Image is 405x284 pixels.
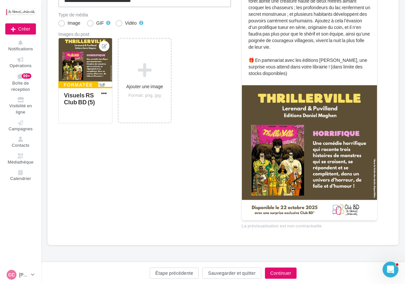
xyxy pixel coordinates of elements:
[12,142,30,148] span: Contacts
[5,23,36,35] div: Nouvelle campagne
[9,103,32,115] span: Visibilité en ligne
[5,119,36,133] a: Campagnes
[8,271,15,278] span: CC
[11,81,30,92] span: Boîte de réception
[125,21,137,25] div: Vidéo
[242,220,377,229] div: La prévisualisation est non-contractuelle
[58,81,98,89] div: Formatée
[202,268,261,279] button: Sauvegarder et quitter
[10,176,31,181] span: Calendrier
[5,96,36,116] a: Visibilité en ligne
[22,73,31,79] div: 99+
[383,262,398,277] iframe: Intercom live chat
[10,63,32,68] span: Opérations
[9,126,33,131] span: Campagnes
[5,168,36,183] a: Calendrier
[68,21,80,25] div: Image
[5,56,36,70] a: Opérations
[5,23,36,35] button: Créer
[5,152,36,166] a: Médiathèque
[58,32,231,37] div: Images du post
[96,21,104,25] div: GIF
[265,268,297,279] button: Continuer
[5,269,36,281] a: CC [PERSON_NAME]
[8,46,33,51] span: Notifications
[19,271,28,278] p: [PERSON_NAME]
[5,135,36,149] a: Contacts
[58,13,231,17] label: Type de média
[150,268,199,279] button: Étape précédente
[5,72,36,93] a: Boîte de réception99+
[8,159,34,165] span: Médiathèque
[64,91,95,106] div: Visuels RS Club BD (5)
[5,39,36,53] button: Notifications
